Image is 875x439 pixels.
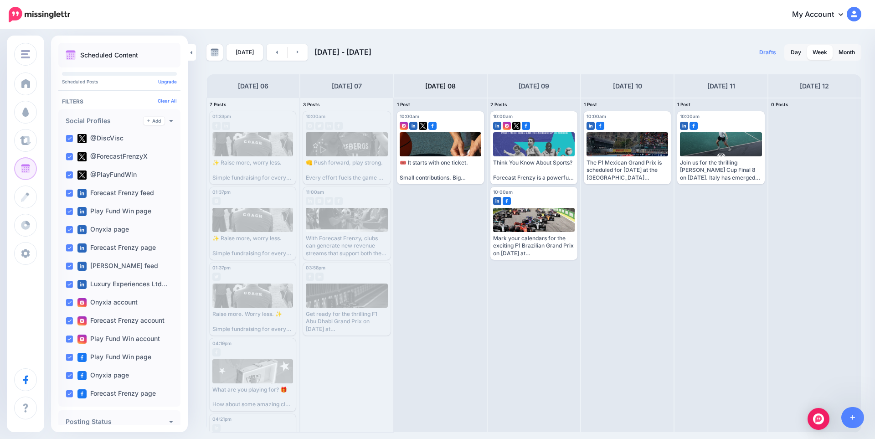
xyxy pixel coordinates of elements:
span: 04:21pm [212,416,232,422]
img: twitter-grey-square.png [325,197,333,205]
a: Clear All [158,98,177,103]
img: linkedin-grey-square.png [325,122,333,130]
label: [PERSON_NAME] feed [77,262,158,271]
label: Onyxia page [77,371,129,380]
img: facebook-square.png [77,353,87,362]
span: 7 Posts [210,102,226,107]
h4: Filters [62,98,177,105]
img: twitter-square.png [77,134,87,143]
img: linkedin-square.png [77,280,87,289]
h4: [DATE] 12 [800,81,829,92]
h4: [DATE] 06 [238,81,268,92]
h4: [DATE] 07 [332,81,362,92]
span: 01:37pm [212,265,231,270]
span: 2 Posts [490,102,507,107]
span: 1 Post [397,102,410,107]
img: linkedin-grey-square.png [222,122,230,130]
img: facebook-square.png [77,389,87,398]
img: facebook-grey-square.png [306,273,314,281]
span: 10:00am [587,114,606,119]
img: linkedin-square.png [77,262,87,271]
img: linkedin-square.png [587,122,595,130]
img: instagram-grey-square.png [212,197,221,205]
span: 10:00am [680,114,700,119]
p: Scheduled Content [80,52,138,58]
img: facebook-square.png [596,122,604,130]
img: menu.png [21,50,30,58]
span: Drafts [759,50,776,55]
span: 10:00am [493,114,513,119]
a: Upgrade [158,79,177,84]
img: calendar.png [66,50,76,60]
div: Get ready for the thrilling F1 Abu Dhabi Grand Prix on [DATE] at [GEOGRAPHIC_DATA]. This iconic r... [306,310,387,333]
a: Month [833,45,860,60]
h4: [DATE] 11 [707,81,735,92]
span: 03:58pm [306,265,325,270]
span: 10:00am [400,114,419,119]
img: linkedin-grey-square.png [306,197,314,205]
div: Mark your calendars for the exciting F1 Brazilian Grand Prix on [DATE] at [GEOGRAPHIC_DATA]. The ... [493,235,575,257]
label: Play Fund Win page [77,207,151,216]
img: instagram-grey-square.png [306,122,314,130]
label: @PlayFundWin [77,170,137,180]
img: twitter-square.png [419,122,427,130]
label: Play Fund Win account [77,335,160,344]
a: [DATE] [226,44,263,61]
label: Forecast Frenzy feed [77,189,154,198]
img: facebook-square.png [77,371,87,380]
span: 1 Post [677,102,690,107]
div: With Forecast Frenzy, clubs can generate new revenue streams that support both their operations a... [306,235,387,257]
label: Forecast Frenzy account [77,316,165,325]
img: twitter-grey-square.png [315,122,324,130]
img: twitter-square.png [77,152,87,161]
div: The F1 Mexican Grand Prix is scheduled for [DATE] at the [GEOGRAPHIC_DATA][PERSON_NAME] in [GEOGR... [587,159,668,181]
img: facebook-grey-square.png [212,348,221,356]
div: What are you playing for? 🎁 How about some amazing club prizes! 🏆 Compete on the Forecast Frenzy ... [212,386,293,408]
img: instagram-square.png [77,335,87,344]
label: Onyxia account [77,298,138,307]
img: facebook-square.png [522,122,530,130]
a: My Account [783,4,861,26]
img: instagram-square.png [503,122,511,130]
img: calendar-grey-darker.png [211,48,219,57]
h4: Posting Status [66,418,169,425]
span: 3 Posts [303,102,320,107]
img: linkedin-square.png [680,122,688,130]
span: [DATE] - [DATE] [314,47,371,57]
img: facebook-square.png [690,122,698,130]
div: Think You Know About Sports? Forecast Frenzy is a powerful gamification tool that helps clubs eng... [493,159,575,181]
img: linkedin-square.png [77,207,87,216]
span: 01:33pm [212,114,231,119]
label: Forecast Frenzy page [77,243,156,253]
label: @DiscVisc [77,134,124,143]
img: linkedin-grey-square.png [315,273,324,281]
label: Forecast Frenzy page [77,389,156,398]
p: Scheduled Posts [62,79,177,84]
div: Raise more. Worry less. ✨ Simple fundraising for every club and charity. Begin here → [DOMAIN_NAM... [212,310,293,333]
div: Open Intercom Messenger [808,408,829,430]
img: facebook-square.png [503,197,511,205]
img: twitter-grey-square.png [212,273,221,281]
img: linkedin-square.png [493,197,501,205]
span: 11:00am [306,189,324,195]
a: Day [785,45,807,60]
img: facebook-grey-square.png [335,122,343,130]
a: Drafts [754,44,782,61]
img: facebook-grey-square.png [212,122,221,130]
img: linkedin-square.png [77,189,87,198]
label: Luxury Experiences Ltd… [77,280,168,289]
h4: [DATE] 08 [425,81,456,92]
img: Missinglettr [9,7,70,22]
img: linkedin-square.png [409,122,417,130]
h4: Social Profiles [66,118,144,124]
span: 10:00am [493,189,513,195]
div: 👊 Push forward, play strong. Every effort fuels the game — and your club’s future. With Play Fund... [306,159,387,181]
span: 10:00am [306,114,325,119]
div: ✨ Raise more, worry less. Simple fundraising for every club and charity. Play Fund Win makes fund... [212,235,293,257]
h4: [DATE] 10 [613,81,642,92]
img: facebook-square.png [428,122,437,130]
div: 🎟️ It starts with one ticket. Small contributions. Big difference. Every ticket sold through Play... [400,159,481,181]
h4: [DATE] 09 [519,81,549,92]
img: linkedin-square.png [77,225,87,234]
img: facebook-grey-square.png [335,197,343,205]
